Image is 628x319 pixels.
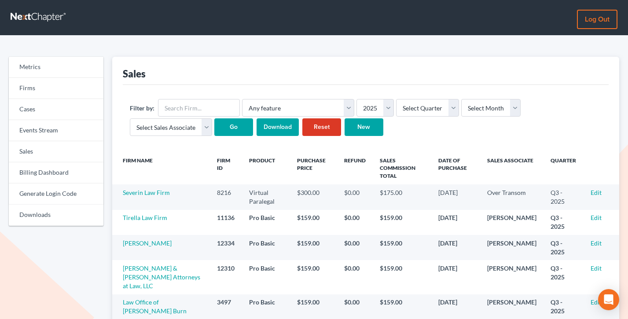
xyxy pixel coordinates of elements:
[480,235,544,260] td: [PERSON_NAME]
[480,152,544,184] th: Sales Associate
[9,183,103,205] a: Generate Login Code
[9,120,103,141] a: Events Stream
[158,99,240,117] input: Search Firm...
[9,78,103,99] a: Firms
[544,235,584,260] td: Q3 - 2025
[242,260,290,294] td: Pro Basic
[9,141,103,162] a: Sales
[431,152,480,184] th: Date of Purchase
[544,184,584,209] td: Q3 - 2025
[123,67,146,80] div: Sales
[431,260,480,294] td: [DATE]
[210,152,242,184] th: Firm ID
[337,260,373,294] td: $0.00
[123,189,170,196] a: Severin Law Firm
[544,152,584,184] th: Quarter
[480,260,544,294] td: [PERSON_NAME]
[591,189,602,196] a: Edit
[591,264,602,272] a: Edit
[544,210,584,235] td: Q3 - 2025
[337,235,373,260] td: $0.00
[123,239,172,247] a: [PERSON_NAME]
[290,210,337,235] td: $159.00
[123,214,167,221] a: Tirella Law Firm
[431,210,480,235] td: [DATE]
[345,118,383,136] a: New
[257,118,299,136] input: Download
[9,205,103,226] a: Downloads
[242,210,290,235] td: Pro Basic
[373,235,431,260] td: $159.00
[431,184,480,209] td: [DATE]
[544,260,584,294] td: Q3 - 2025
[591,298,602,306] a: Edit
[9,57,103,78] a: Metrics
[302,118,341,136] a: Reset
[123,298,187,315] a: Law Office of [PERSON_NAME] Burn
[242,152,290,184] th: Product
[480,184,544,209] td: Over Transom
[591,239,602,247] a: Edit
[214,118,253,136] input: Go
[591,214,602,221] a: Edit
[373,210,431,235] td: $159.00
[123,264,200,290] a: [PERSON_NAME] & [PERSON_NAME] Attorneys at Law, LLC
[210,235,242,260] td: 12334
[337,184,373,209] td: $0.00
[373,152,431,184] th: Sales Commission Total
[210,210,242,235] td: 11136
[290,235,337,260] td: $159.00
[290,260,337,294] td: $159.00
[130,103,154,113] label: Filter by:
[112,152,210,184] th: Firm Name
[431,235,480,260] td: [DATE]
[210,184,242,209] td: 8216
[290,152,337,184] th: Purchase Price
[9,162,103,183] a: Billing Dashboard
[373,260,431,294] td: $159.00
[577,10,617,29] a: Log out
[373,184,431,209] td: $175.00
[9,99,103,120] a: Cases
[598,289,619,310] div: Open Intercom Messenger
[290,184,337,209] td: $300.00
[337,210,373,235] td: $0.00
[242,184,290,209] td: Virtual Paralegal
[210,260,242,294] td: 12310
[337,152,373,184] th: Refund
[480,210,544,235] td: [PERSON_NAME]
[242,235,290,260] td: Pro Basic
